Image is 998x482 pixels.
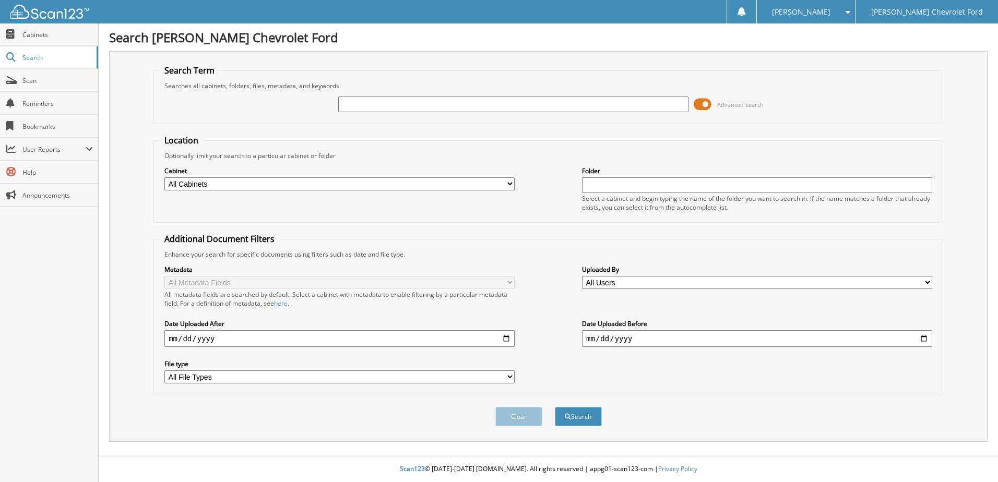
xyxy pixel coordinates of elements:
[582,194,932,212] div: Select a cabinet and begin typing the name of the folder you want to search in. If the name match...
[22,53,91,62] span: Search
[164,265,515,274] label: Metadata
[22,168,93,177] span: Help
[717,101,764,109] span: Advanced Search
[274,299,288,308] a: here
[10,5,89,19] img: scan123-logo-white.svg
[582,319,932,328] label: Date Uploaded Before
[22,30,93,39] span: Cabinets
[164,330,515,347] input: start
[582,265,932,274] label: Uploaded By
[582,330,932,347] input: end
[159,81,937,90] div: Searches all cabinets, folders, files, metadata, and keywords
[22,145,86,154] span: User Reports
[582,166,932,175] label: Folder
[99,456,998,482] div: © [DATE]-[DATE] [DOMAIN_NAME]. All rights reserved | appg01-scan123-com |
[22,122,93,131] span: Bookmarks
[159,135,204,146] legend: Location
[159,233,280,245] legend: Additional Document Filters
[495,407,542,426] button: Clear
[164,319,515,328] label: Date Uploaded After
[159,65,220,76] legend: Search Term
[159,151,937,160] div: Optionally limit your search to a particular cabinet or folder
[22,76,93,85] span: Scan
[400,464,425,473] span: Scan123
[164,290,515,308] div: All metadata fields are searched by default. Select a cabinet with metadata to enable filtering b...
[109,29,988,46] h1: Search [PERSON_NAME] Chevrolet Ford
[159,250,937,259] div: Enhance your search for specific documents using filters such as date and file type.
[164,166,515,175] label: Cabinet
[772,9,830,15] span: [PERSON_NAME]
[22,99,93,108] span: Reminders
[22,191,93,200] span: Announcements
[658,464,697,473] a: Privacy Policy
[871,9,983,15] span: [PERSON_NAME] Chevrolet Ford
[164,359,515,368] label: File type
[555,407,602,426] button: Search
